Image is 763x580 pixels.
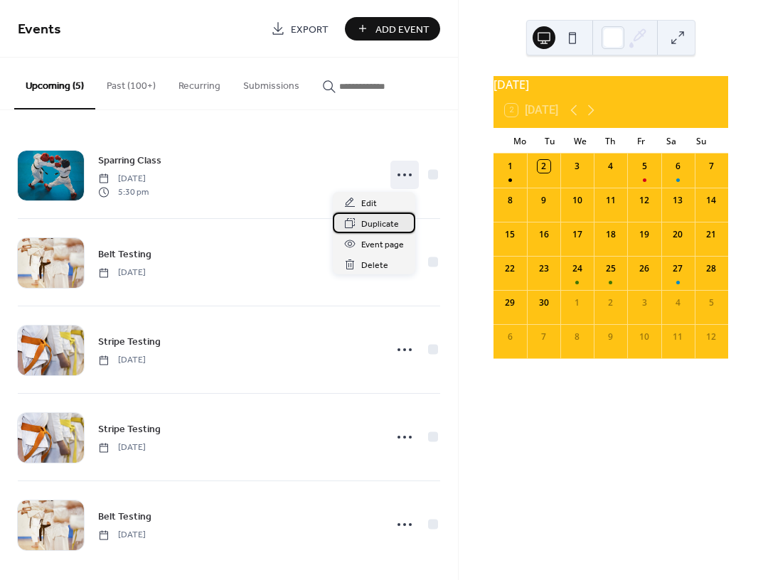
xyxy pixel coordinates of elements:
div: 5 [638,160,651,173]
div: 12 [705,331,717,343]
div: 4 [671,296,684,309]
div: Mo [505,128,535,154]
div: 3 [571,160,584,173]
span: Export [291,22,329,37]
button: Upcoming (5) [14,58,95,109]
div: 29 [503,296,516,309]
span: Event page [361,237,404,252]
div: 21 [705,228,717,241]
a: Stripe Testing [98,333,161,350]
span: Belt Testing [98,247,151,262]
div: 23 [538,262,550,275]
div: Sa [656,128,687,154]
span: 5:30 pm [98,186,149,198]
span: Duplicate [361,217,399,232]
div: Su [686,128,717,154]
div: 27 [671,262,684,275]
div: 19 [638,228,651,241]
div: 30 [538,296,550,309]
span: [DATE] [98,354,146,367]
span: Sparring Class [98,154,161,168]
div: 22 [503,262,516,275]
div: 9 [604,331,617,343]
div: 17 [571,228,584,241]
span: [DATE] [98,267,146,279]
div: 10 [638,331,651,343]
span: Add Event [375,22,429,37]
span: Edit [361,196,377,211]
div: 4 [604,160,617,173]
div: 8 [571,331,584,343]
div: 20 [671,228,684,241]
div: 26 [638,262,651,275]
div: Th [596,128,626,154]
div: 7 [705,160,717,173]
div: 11 [671,331,684,343]
div: Tu [535,128,565,154]
div: 28 [705,262,717,275]
div: 1 [571,296,584,309]
div: Fr [626,128,656,154]
span: Events [18,16,61,43]
span: [DATE] [98,529,146,542]
div: 2 [604,296,617,309]
div: 8 [503,194,516,207]
button: Recurring [167,58,232,108]
div: We [565,128,596,154]
button: Submissions [232,58,311,108]
span: Delete [361,258,388,273]
div: 25 [604,262,617,275]
div: 11 [604,194,617,207]
span: [DATE] [98,173,149,186]
div: 9 [538,194,550,207]
button: Add Event [345,17,440,41]
div: 6 [503,331,516,343]
a: Stripe Testing [98,421,161,437]
span: Stripe Testing [98,422,161,437]
a: Belt Testing [98,246,151,262]
div: 14 [705,194,717,207]
div: 2 [538,160,550,173]
span: Stripe Testing [98,335,161,350]
span: [DATE] [98,441,146,454]
div: 24 [571,262,584,275]
div: 12 [638,194,651,207]
a: Export [260,17,339,41]
div: 3 [638,296,651,309]
div: 18 [604,228,617,241]
a: Belt Testing [98,508,151,525]
button: Past (100+) [95,58,167,108]
div: 1 [503,160,516,173]
div: 15 [503,228,516,241]
div: 16 [538,228,550,241]
div: 5 [705,296,717,309]
div: 7 [538,331,550,343]
div: 10 [571,194,584,207]
a: Sparring Class [98,152,161,168]
span: Belt Testing [98,510,151,525]
div: 13 [671,194,684,207]
div: [DATE] [493,76,728,93]
div: 6 [671,160,684,173]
